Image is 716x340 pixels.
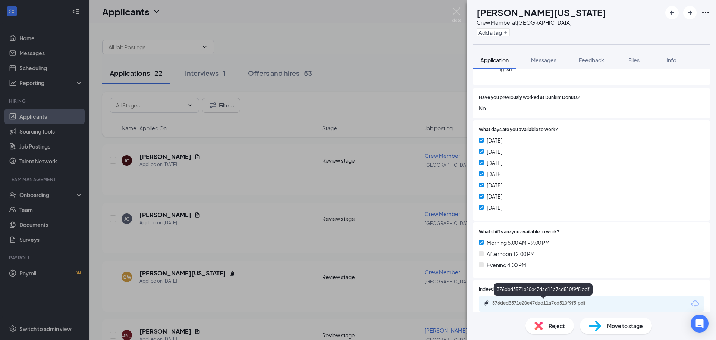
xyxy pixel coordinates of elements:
[487,238,550,247] span: Morning 5:00 AM - 9:00 PM
[487,250,535,258] span: Afternoon 12:00 PM
[479,126,558,133] span: What days are you available to work?
[549,322,565,330] span: Reject
[487,147,502,156] span: [DATE]
[477,6,606,19] h1: [PERSON_NAME][US_STATE]
[480,57,509,63] span: Application
[685,8,694,17] svg: ArrowRight
[487,136,502,144] span: [DATE]
[701,8,710,17] svg: Ellipses
[483,300,489,306] svg: Paperclip
[503,30,508,35] svg: Plus
[487,203,502,212] span: [DATE]
[487,170,502,178] span: [DATE]
[665,6,679,19] button: ArrowLeftNew
[531,57,556,63] span: Messages
[494,283,593,296] div: 376ded3571e20e47dad11a7cd510f9f5.pdf
[492,300,597,306] div: 376ded3571e20e47dad11a7cd510f9f5.pdf
[579,57,604,63] span: Feedback
[487,261,526,269] span: Evening 4:00 PM
[668,8,676,17] svg: ArrowLeftNew
[479,286,512,293] span: Indeed Resume
[483,300,604,307] a: Paperclip376ded3571e20e47dad11a7cd510f9f5.pdf
[487,159,502,167] span: [DATE]
[487,192,502,200] span: [DATE]
[628,57,640,63] span: Files
[479,228,559,235] span: What shifts are you available to work?
[607,322,643,330] span: Move to stage
[666,57,676,63] span: Info
[477,28,510,36] button: PlusAdd a tag
[691,315,709,333] div: Open Intercom Messenger
[479,94,580,101] span: Have you previously worked at Dunkin' Donuts?
[683,6,697,19] button: ArrowRight
[487,181,502,189] span: [DATE]
[495,65,541,73] span: English
[691,299,700,308] svg: Download
[479,104,704,112] span: No
[477,19,606,26] div: Crew Member at [GEOGRAPHIC_DATA]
